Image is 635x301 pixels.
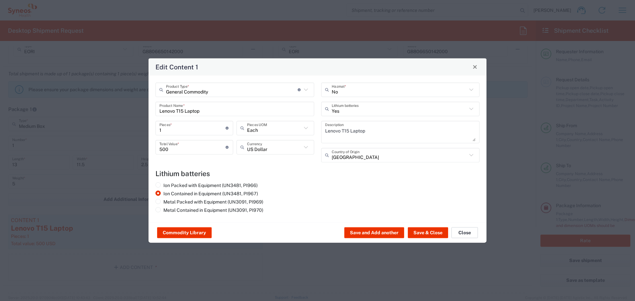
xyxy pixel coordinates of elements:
[157,227,212,238] button: Commodity Library
[155,182,258,188] label: Ion Packed with Equipment (UN3481, PI966)
[155,207,263,213] label: Metal Contained in Equipment (UN3091, PI970)
[344,227,404,238] button: Save and Add another
[155,62,198,71] h4: Edit Content 1
[155,190,258,196] label: Ion Contained in Equipment (UN3481, PI967)
[470,62,480,71] button: Close
[408,227,448,238] button: Save & Close
[451,227,478,238] button: Close
[155,199,263,205] label: Metal Packed with Equipment (UN3091, PI969)
[155,169,480,177] h4: Lithium batteries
